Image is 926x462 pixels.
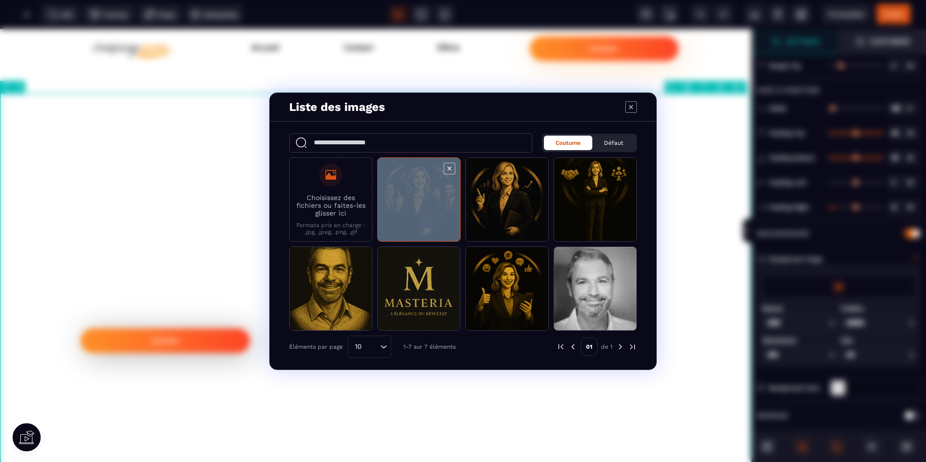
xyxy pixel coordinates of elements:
[344,12,437,26] h3: Contact
[86,7,183,31] img: 0e46401d7cf1cabc84698d50b6b0ba7f_Capture_d_%C3%A9cran_2023-08-07_120320-removebg-preview.png
[403,343,456,350] p: 1-7 sur 7 éléments
[289,100,385,114] h4: Liste des images
[437,12,530,26] h3: Offres
[628,342,637,351] img: next
[365,341,378,352] input: Search for option
[251,12,344,26] h3: Accueil
[352,341,365,352] span: 10
[294,194,367,217] p: Choisissez des fichiers ou faites-les glisser ici
[556,139,581,146] span: Coutume
[80,299,250,324] button: Valider
[556,342,565,351] img: prev
[80,267,466,290] text: Lorem ipsum dolor sit amet, consectetur adipiscing elit. Aliquam nec [PERSON_NAME], non auctor ma...
[348,336,391,358] div: Search for option
[581,338,598,356] p: 01
[616,342,625,351] img: next
[289,343,343,350] p: Éléments par page
[15,156,737,224] h1: Créez votre site internet avec notre équipe de professionnels
[569,342,577,351] img: prev
[601,343,613,351] p: de 1
[604,139,623,146] span: Défaut
[530,7,679,32] button: Valider
[294,222,367,235] p: Formats pris en charge : .jpg, .jpeg, .png, .gif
